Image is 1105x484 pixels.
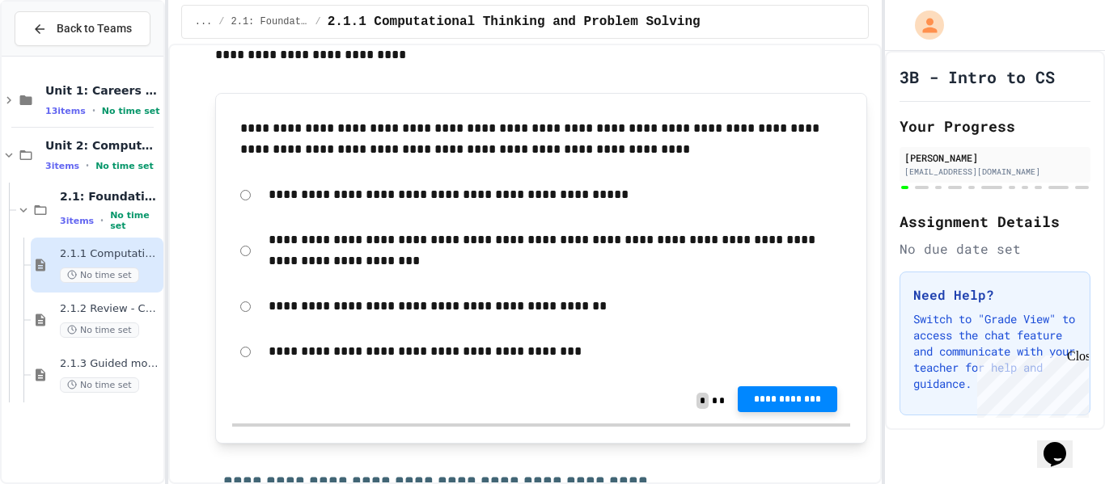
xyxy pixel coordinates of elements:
[900,65,1055,88] h1: 3B - Intro to CS
[328,12,701,32] span: 2.1.1 Computational Thinking and Problem Solving
[913,311,1077,392] p: Switch to "Grade View" to access the chat feature and communicate with your teacher for help and ...
[60,322,139,338] span: No time set
[60,302,160,316] span: 2.1.2 Review - Computational Thinking and Problem Solving
[60,267,139,283] span: No time set
[102,106,160,116] span: No time set
[195,15,213,28] span: ...
[315,15,321,28] span: /
[15,11,150,46] button: Back to Teams
[60,377,139,393] span: No time set
[60,357,160,371] span: 2.1.3 Guided morning routine flowchart
[900,115,1090,137] h2: Your Progress
[971,349,1089,418] iframe: chat widget
[898,6,948,44] div: My Account
[900,239,1090,259] div: No due date set
[45,83,160,98] span: Unit 1: Careers & Professionalism
[913,285,1077,305] h3: Need Help?
[100,214,104,227] span: •
[904,166,1086,178] div: [EMAIL_ADDRESS][DOMAIN_NAME]
[57,20,132,37] span: Back to Teams
[45,138,160,153] span: Unit 2: Computational Thinking & Problem-Solving
[1037,419,1089,468] iframe: chat widget
[45,161,79,171] span: 3 items
[60,247,160,261] span: 2.1.1 Computational Thinking and Problem Solving
[60,216,94,226] span: 3 items
[86,159,89,172] span: •
[6,6,112,103] div: Chat with us now!Close
[92,104,95,117] span: •
[218,15,224,28] span: /
[60,189,160,204] span: 2.1: Foundations of Computational Thinking
[231,15,309,28] span: 2.1: Foundations of Computational Thinking
[904,150,1086,165] div: [PERSON_NAME]
[900,210,1090,233] h2: Assignment Details
[110,210,160,231] span: No time set
[95,161,154,171] span: No time set
[45,106,86,116] span: 13 items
